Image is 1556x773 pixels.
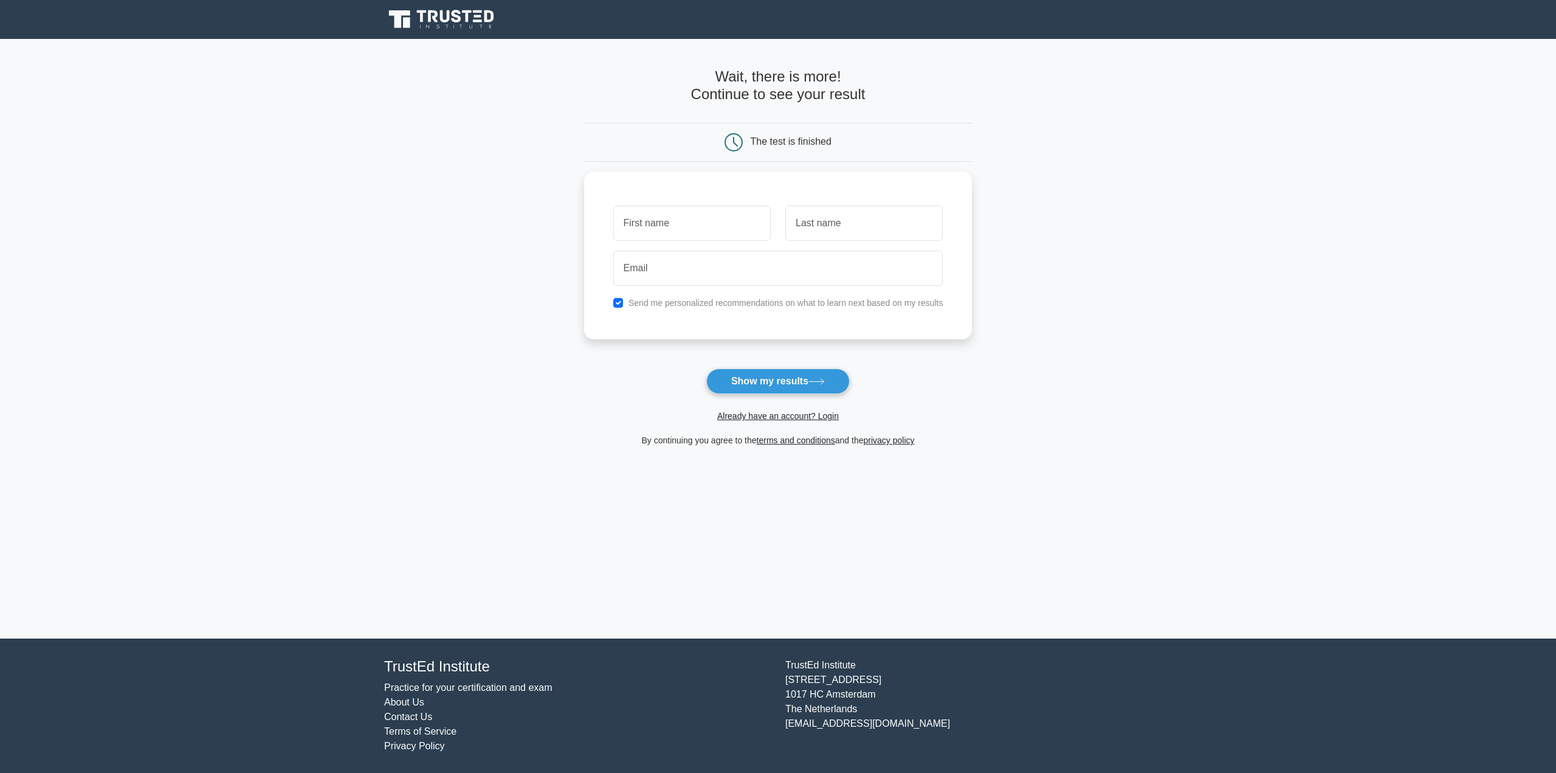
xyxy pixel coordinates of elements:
h4: TrustEd Institute [384,658,771,676]
label: Send me personalized recommendations on what to learn next based on my results [628,298,943,308]
a: Practice for your certification and exam [384,682,553,693]
a: Contact Us [384,712,432,722]
a: terms and conditions [757,435,835,445]
a: Privacy Policy [384,741,445,751]
div: By continuing you agree to the and the [577,433,980,448]
input: First name [613,206,771,241]
input: Email [613,251,943,286]
a: Already have an account? Login [717,411,839,421]
a: privacy policy [864,435,915,445]
h4: Wait, there is more! Continue to see your result [584,68,972,103]
div: The test is finished [751,136,831,147]
input: Last name [785,206,943,241]
a: Terms of Service [384,726,456,737]
div: TrustEd Institute [STREET_ADDRESS] 1017 HC Amsterdam The Netherlands [EMAIL_ADDRESS][DOMAIN_NAME] [778,658,1179,754]
a: About Us [384,697,424,707]
button: Show my results [706,369,850,394]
